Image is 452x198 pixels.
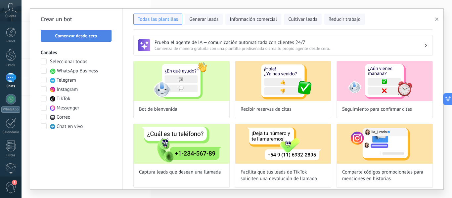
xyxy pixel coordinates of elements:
[155,39,424,46] h3: Prueba el agente de IA — comunicación automatizada con clientes 24/7
[57,123,83,130] span: Chat en vivo
[57,105,79,111] span: Messenger
[139,106,177,113] span: Bot de bienvenida
[57,77,76,84] span: Telegram
[138,16,178,23] span: Todas las plantillas
[1,84,21,89] div: Chats
[133,14,182,25] button: Todas las plantillas
[235,61,331,101] img: Recibir reservas de citas
[342,169,427,182] span: Comparte códigos promocionales para menciones en historias
[324,14,365,25] button: Reducir trabajo
[1,63,21,67] div: Leads
[241,169,326,182] span: Facilita que tus leads de TikTok soliciten una devolución de llamada
[337,124,432,164] img: Comparte códigos promocionales para menciones en historias
[57,114,70,121] span: Correo
[134,61,229,101] img: Bot de bienvenida
[12,180,17,185] span: 1
[50,59,87,65] span: Seleccionar todos
[241,106,292,113] span: Recibir reservas de citas
[41,50,112,56] h3: Canales
[55,33,97,38] span: Comenzar desde cero
[57,68,98,74] span: WhatsApp Business
[189,16,218,23] span: Generar leads
[225,14,281,25] button: Información comercial
[1,130,21,135] div: Calendario
[41,30,112,42] button: Comenzar desde cero
[57,86,78,93] span: Instagram
[134,124,229,164] img: Captura leads que desean una llamada
[329,16,361,23] span: Reducir trabajo
[1,106,20,113] div: WhatsApp
[1,39,21,44] div: Panel
[1,153,21,158] div: Listas
[342,106,412,113] span: Seguimiento para confirmar citas
[41,14,112,24] h2: Crear un bot
[185,14,223,25] button: Generar leads
[235,124,331,164] img: Facilita que tus leads de TikTok soliciten una devolución de llamada
[284,14,321,25] button: Cultivar leads
[5,14,16,19] span: Cuenta
[337,61,432,101] img: Seguimiento para confirmar citas
[57,96,70,102] span: TikTok
[230,16,277,23] span: Información comercial
[139,169,221,176] span: Captura leads que desean una llamada
[288,16,317,23] span: Cultivar leads
[155,46,424,51] span: Comienza de manera gratuita con una plantilla prediseñada o crea tu propio agente desde cero.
